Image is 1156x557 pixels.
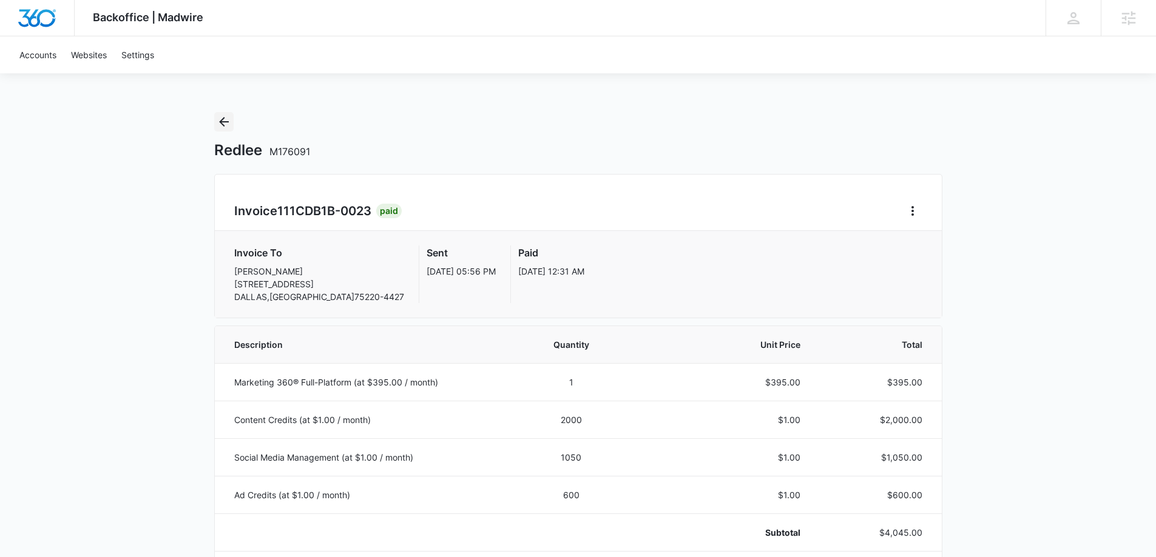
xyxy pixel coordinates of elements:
h3: Invoice To [234,245,404,260]
p: [DATE] 12:31 AM [518,265,584,278]
p: $4,045.00 [830,526,922,539]
p: Social Media Management (at $1.00 / month) [234,451,504,464]
td: 2000 [518,401,624,438]
div: Paid [376,204,402,218]
button: Home [903,201,922,221]
button: Back [214,112,234,132]
p: [DATE] 05:56 PM [427,265,496,278]
span: Backoffice | Madwire [93,11,203,24]
p: $2,000.00 [830,413,922,426]
h3: Paid [518,245,584,260]
span: 111CDB1B-0023 [277,204,371,218]
td: 1 [518,363,624,401]
span: M176091 [269,145,310,158]
p: $1.00 [639,489,801,501]
span: Description [234,338,504,351]
p: $1.00 [639,413,801,426]
h1: Redlee [214,141,310,159]
h2: Invoice [234,202,376,220]
a: Settings [114,36,161,73]
span: Unit Price [639,338,801,351]
span: Total [830,338,922,351]
p: $600.00 [830,489,922,501]
p: $395.00 [830,376,922,389]
p: [PERSON_NAME] [STREET_ADDRESS] DALLAS , [GEOGRAPHIC_DATA] 75220-4427 [234,265,404,303]
p: $1,050.00 [830,451,922,464]
p: Marketing 360® Full-Platform (at $395.00 / month) [234,376,504,389]
span: Quantity [533,338,610,351]
p: $395.00 [639,376,801,389]
td: 600 [518,476,624,513]
p: Content Credits (at $1.00 / month) [234,413,504,426]
p: Ad Credits (at $1.00 / month) [234,489,504,501]
p: Subtotal [639,526,801,539]
td: 1050 [518,438,624,476]
a: Accounts [12,36,64,73]
h3: Sent [427,245,496,260]
a: Websites [64,36,114,73]
p: $1.00 [639,451,801,464]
